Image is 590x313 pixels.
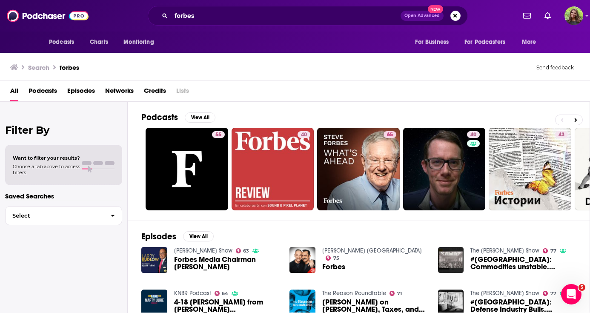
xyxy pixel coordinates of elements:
span: 63 [243,249,249,253]
span: For Business [415,36,449,48]
p: Saved Searches [5,192,122,200]
span: 4-18 [PERSON_NAME] from [PERSON_NAME][DOMAIN_NAME] [174,299,280,313]
a: Larry Kudlow Show [174,247,232,254]
a: The John Batchelor Show [470,290,539,297]
a: 64 [215,291,229,296]
span: 71 [397,292,402,296]
a: 40 [467,131,480,138]
span: #[GEOGRAPHIC_DATA]: Defense Industry Bulls. [PERSON_NAME] @RealConstable @Forbes Edinburgh; @Barr... [470,299,576,313]
span: More [522,36,536,48]
h2: Podcasts [141,112,178,123]
span: Charts [90,36,108,48]
a: 65 [384,131,396,138]
span: 40 [470,131,476,139]
iframe: Intercom live chat [561,284,581,304]
a: 77 [543,291,556,296]
span: #[GEOGRAPHIC_DATA]: Commodities unstable. [PERSON_NAME] @RealConstable @Forbes Edinburgh; @Barron... [470,256,576,270]
span: Open Advanced [404,14,440,18]
button: open menu [43,34,85,50]
button: Send feedback [534,64,576,71]
a: 55 [212,131,225,138]
span: New [428,5,443,13]
a: 75 [326,256,339,261]
span: [PERSON_NAME] on [PERSON_NAME], Taxes, and 100 Years of Forbes Magazine [322,299,428,313]
span: 5 [579,284,585,291]
img: Forbes [289,247,315,273]
button: View All [185,112,215,123]
input: Search podcasts, credits, & more... [171,9,401,23]
a: Charts [84,34,113,50]
img: Podchaser - Follow, Share and Rate Podcasts [7,8,89,24]
a: 43 [489,128,571,210]
a: Show notifications dropdown [541,9,554,23]
a: PodcastsView All [141,112,215,123]
a: Podcasts [29,84,57,101]
button: open menu [516,34,547,50]
button: open menu [409,34,459,50]
a: EpisodesView All [141,231,214,242]
span: Want to filter your results? [13,155,80,161]
span: 65 [387,131,393,139]
a: 40 [298,131,310,138]
a: KNBR Podcast [174,290,211,297]
a: Deejay Chiama Italia [322,247,422,254]
a: #Ukraine: Commodities unstable. Simon Constable @RealConstable @Forbes Edinburgh; @BarronsOnline.... [470,256,576,270]
a: Forbes [322,263,345,270]
span: Forbes Media Chairman [PERSON_NAME] [174,256,280,270]
a: Forbes Media Chairman Steve Forbes [174,256,280,270]
span: Lists [176,84,189,101]
button: Show profile menu [564,6,583,25]
a: 55 [146,128,228,210]
h3: forbes [60,63,79,72]
a: Steve Forbes on Trump, Taxes, and 100 Years of Forbes Magazine [322,299,428,313]
span: 64 [222,292,228,296]
a: Networks [105,84,134,101]
h3: Search [28,63,49,72]
h2: Filter By [5,124,122,136]
a: 43 [555,131,568,138]
button: open menu [459,34,518,50]
h2: Episodes [141,231,176,242]
div: Search podcasts, credits, & more... [148,6,468,26]
img: #Ukraine: Commodities unstable. Simon Constable @RealConstable @Forbes Edinburgh; @BarronsOnline.... [438,247,464,273]
a: Show notifications dropdown [520,9,534,23]
a: 65 [317,128,400,210]
a: 63 [236,248,249,253]
button: Select [5,206,122,225]
a: Credits [144,84,166,101]
span: 55 [215,131,221,139]
button: View All [183,231,214,241]
a: Episodes [67,84,95,101]
a: 40 [403,128,486,210]
span: 75 [333,256,339,260]
img: Forbes Media Chairman Steve Forbes [141,247,167,273]
a: 77 [543,248,556,253]
span: Logged in as reagan34226 [564,6,583,25]
a: #Ukraine: Defense Industry Bulls. Simon Constable @RealConstable @Forbes Edinburgh; @BarronsOnlin... [470,299,576,313]
a: All [10,84,18,101]
a: 71 [390,291,402,296]
a: The Reason Roundtable [322,290,386,297]
span: For Podcasters [464,36,505,48]
span: 43 [558,131,564,139]
span: 40 [301,131,307,139]
button: Open AdvancedNew [401,11,444,21]
span: Select [6,213,104,218]
a: The John Batchelor Show [470,247,539,254]
span: Podcasts [49,36,74,48]
a: 40 [232,128,314,210]
span: 77 [550,292,556,296]
span: 77 [550,249,556,253]
span: Choose a tab above to access filters. [13,164,80,175]
a: 4-18 Barry Bloom from Forbes.com [174,299,280,313]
